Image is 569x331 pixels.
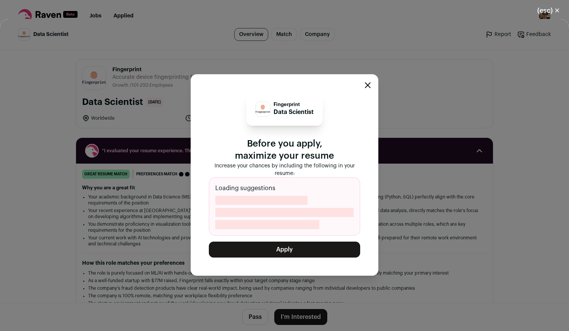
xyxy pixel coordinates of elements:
p: Increase your chances by including the following in your resume: [209,162,360,177]
p: Before you apply, maximize your resume [209,138,360,162]
div: Loading suggestions [209,177,360,236]
p: Data Scientist [274,108,314,117]
button: Close modal [528,2,569,19]
button: Close modal [365,82,371,88]
img: 8b0717b9b3a6b037b67d6fe5a5857cb8a2a341a4e268e4877f5aae623f4c6a6f.png [256,105,270,113]
button: Apply [209,242,360,258]
p: Fingerprint [274,101,314,108]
